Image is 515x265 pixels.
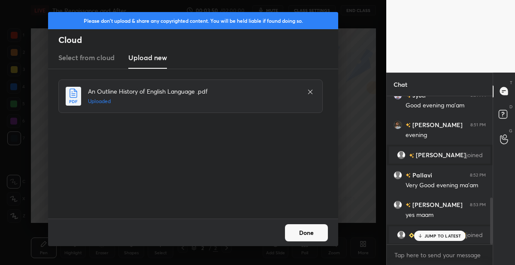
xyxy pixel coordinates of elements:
[397,151,406,159] img: default.png
[394,171,402,179] img: default.png
[387,73,414,96] p: Chat
[397,231,406,239] img: default.png
[406,101,486,110] div: Good evening ma'am
[424,233,461,238] p: JUMP TO LATEST
[88,97,298,105] h5: Uploaded
[470,172,486,177] div: 8:52 PM
[406,181,486,190] div: Very Good evening ma'am
[510,79,512,86] p: T
[509,128,512,134] p: G
[48,12,338,29] div: Please don't upload & share any copyrighted content. You will be held liable if found doing so.
[88,87,298,96] h4: An Outline History of English Language .pdf
[128,52,167,63] h3: Upload new
[406,93,411,98] img: no-rating-badge.077c3623.svg
[470,92,486,97] div: 8:51 PM
[58,34,338,46] h2: Cloud
[509,104,512,110] p: D
[285,224,328,241] button: Done
[394,120,402,129] img: 731af4d50a924cfcacbdd0ae77040319.jpg
[466,231,483,238] span: joined
[406,211,486,219] div: yes maam
[411,171,432,180] h6: Pallavi
[466,152,483,158] span: joined
[387,96,493,245] div: grid
[406,123,411,128] img: no-rating-badge.077c3623.svg
[409,232,414,238] img: Learner_Badge_beginner_1_8b307cf2a0.svg
[411,200,463,209] h6: [PERSON_NAME]
[470,202,486,207] div: 8:53 PM
[411,120,463,129] h6: [PERSON_NAME]
[406,131,486,140] div: evening
[409,153,414,158] img: no-rating-badge.077c3623.svg
[416,152,466,158] span: [PERSON_NAME]
[470,122,486,127] div: 8:51 PM
[394,200,402,209] img: default.png
[406,203,411,207] img: no-rating-badge.077c3623.svg
[406,173,411,178] img: no-rating-badge.077c3623.svg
